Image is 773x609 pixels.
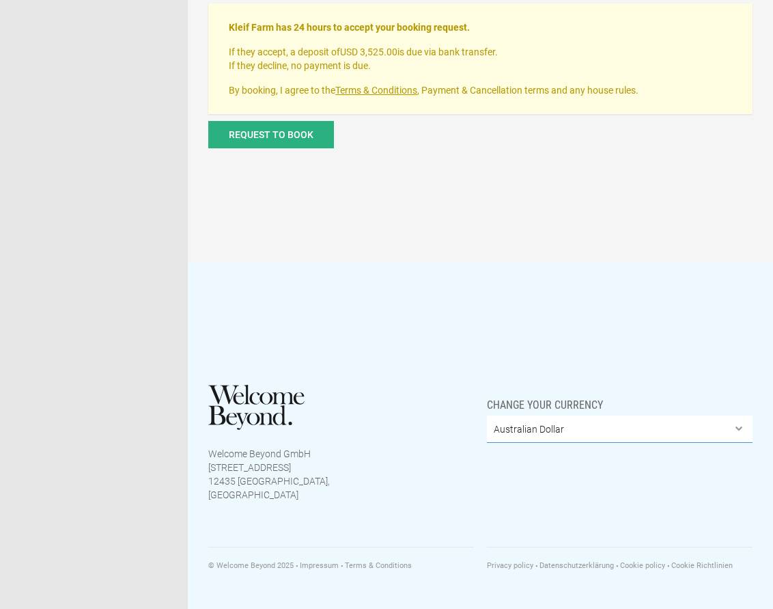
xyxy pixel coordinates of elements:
select: Change your currency [487,416,753,443]
a: Impressum [296,561,339,570]
a: Privacy policy [487,561,533,570]
strong: Kleif Farm has 24 hours to accept your booking request. [229,22,470,33]
button: Request to book [208,121,334,148]
a: Terms & Conditions [335,85,417,96]
span: Change your currency [487,385,603,412]
img: Welcome Beyond [208,385,305,430]
p: Welcome Beyond GmbH [STREET_ADDRESS] 12435 [GEOGRAPHIC_DATA], [GEOGRAPHIC_DATA] [208,447,337,502]
a: Cookie policy [616,561,665,570]
a: Cookie Richtlinien [667,561,733,570]
span: Request to book [229,129,313,140]
span: © Welcome Beyond 2025 [208,561,294,570]
p: By booking, I agree to the , Payment & Cancellation terms and any house rules. [229,83,732,97]
p: If they accept, a deposit of is due via bank transfer. If they decline, no payment is due. [229,45,732,72]
flynt-currency: USD 3,525.00 [340,46,397,57]
a: Datenschutzerklärung [535,561,614,570]
a: Terms & Conditions [341,561,412,570]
